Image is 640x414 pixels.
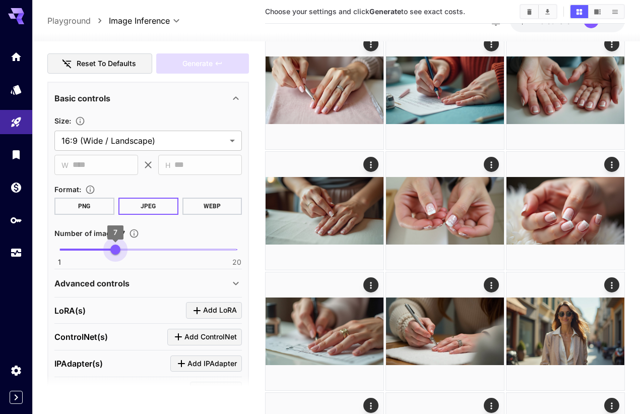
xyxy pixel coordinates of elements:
button: Adjust the dimensions of the generated image by specifying its width and height in pixels, or sel... [71,116,89,126]
div: Playground [10,116,22,129]
div: Actions [604,398,619,413]
span: 1 [58,257,61,267]
div: API Keys [10,214,22,226]
span: Add IPAdapter [187,358,237,370]
div: Actions [484,36,499,51]
span: H [165,159,170,171]
button: Reset to defaults [47,53,152,74]
button: Click to add IPAdapter [170,356,242,372]
div: Usage [10,247,22,259]
button: Show images in video view [589,5,606,18]
span: 7 [113,228,117,236]
span: Number of images : 7 [54,229,125,238]
span: Choose your settings and click to see exact costs. [265,7,465,16]
img: 2Q== [266,152,383,270]
div: Actions [604,277,619,292]
div: Home [10,50,22,63]
img: 2Q== [386,272,504,390]
span: Size : [54,116,71,125]
p: LoRA(s) [54,305,86,317]
span: credits left [540,17,575,25]
span: Image Inference [109,15,170,27]
button: Expand sidebar [10,391,23,404]
p: ControlNet(s) [54,331,108,343]
p: Advanced controls [54,277,130,289]
img: 2Q== [506,272,624,390]
div: Library [10,148,22,161]
div: Actions [363,398,378,413]
img: Z [266,31,383,149]
button: JPEG [118,198,178,215]
div: Show images in grid viewShow images in video viewShow images in list view [569,4,625,19]
img: Z [506,152,624,270]
button: Download All [539,5,556,18]
div: Clear ImagesDownload All [520,4,557,19]
span: Add LoRA [203,304,237,317]
p: IPAdapter(s) [54,358,103,370]
button: WEBP [182,198,242,215]
div: Wallet [10,181,22,194]
nav: breadcrumb [47,15,109,27]
a: Playground [47,15,91,27]
button: Choose the file format for the output image. [81,185,99,195]
div: Actions [484,398,499,413]
button: Show images in list view [606,5,624,18]
button: Click to add LoRA [186,302,242,319]
div: Actions [484,277,499,292]
button: Clear Images [521,5,538,18]
img: 2Q== [386,31,504,149]
img: 9k= [266,272,383,390]
button: Show images in grid view [570,5,588,18]
div: Actions [363,277,378,292]
div: Actions [363,36,378,51]
button: Specify how many images to generate in a single request. Each image generation will be charged se... [125,228,143,239]
span: W [61,159,69,171]
span: $1.72 [520,17,540,25]
div: Models [10,83,22,96]
span: 16:9 (Wide / Landscape) [61,135,226,147]
p: Basic controls [54,92,110,104]
div: Actions [604,36,619,51]
span: Format : [54,185,81,194]
div: Actions [363,157,378,172]
span: 20 [232,257,241,267]
div: Advanced controls [54,271,242,295]
span: Add ControlNet [184,331,237,343]
button: PNG [54,198,114,215]
div: Basic controls [54,86,242,110]
button: Click to add ControlNet [167,329,242,345]
div: Settings [10,364,22,377]
div: Actions [484,157,499,172]
img: 2Q== [506,31,624,149]
img: Z [386,152,504,270]
b: Generate [369,7,401,16]
div: Actions [604,157,619,172]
